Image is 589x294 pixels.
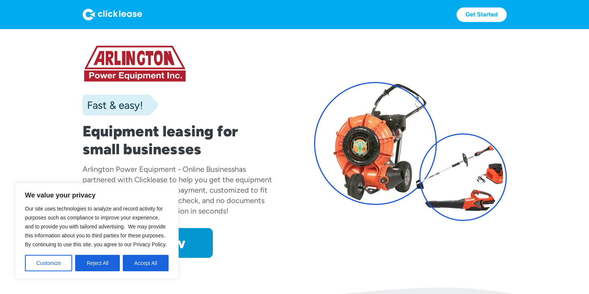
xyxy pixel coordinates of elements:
span: Our site uses technologies to analyze and record activity for purposes such as compliance to impr... [25,206,167,247]
img: Logo [83,9,142,20]
button: Accept All [123,255,169,271]
button: Reject All [75,255,120,271]
a: Get Started [457,7,507,22]
h1: Equipment leasing for small businesses [83,122,275,158]
div: Fast & easy! [83,98,143,113]
button: Customize [25,255,72,271]
div: Arlington Power Equipment - Online Business [83,165,235,174]
p: We value your privacy [25,191,169,200]
div: We value your privacy [15,183,179,279]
